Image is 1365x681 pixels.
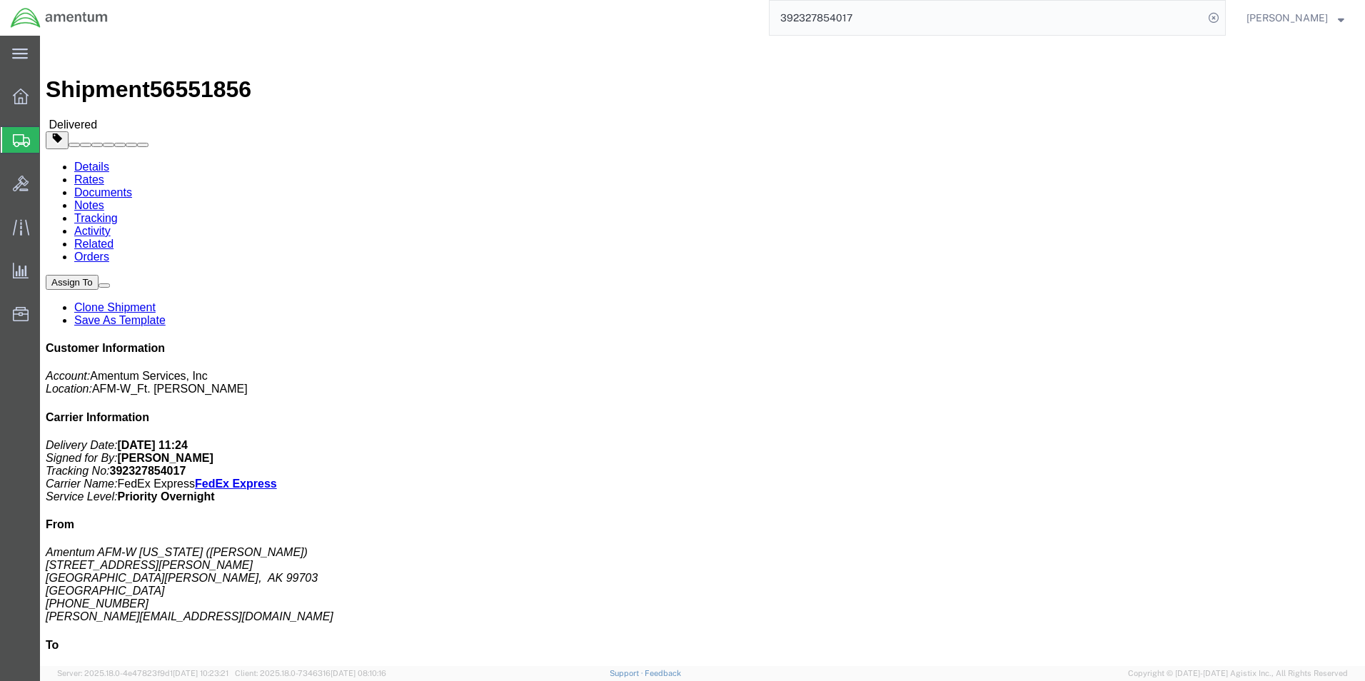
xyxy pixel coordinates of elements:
[57,669,228,677] span: Server: 2025.18.0-4e47823f9d1
[40,36,1365,666] iframe: FS Legacy Container
[331,669,386,677] span: [DATE] 08:10:16
[610,669,645,677] a: Support
[1246,10,1328,26] span: Regina Escobar
[235,669,386,677] span: Client: 2025.18.0-7346316
[645,669,681,677] a: Feedback
[173,669,228,677] span: [DATE] 10:23:21
[10,7,109,29] img: logo
[770,1,1204,35] input: Search for shipment number, reference number
[1128,667,1348,680] span: Copyright © [DATE]-[DATE] Agistix Inc., All Rights Reserved
[1246,9,1345,26] button: [PERSON_NAME]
